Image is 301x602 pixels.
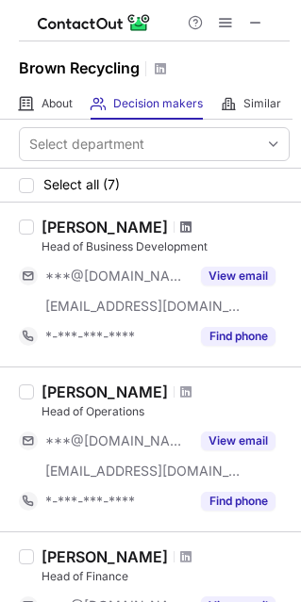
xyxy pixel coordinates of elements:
[29,135,144,154] div: Select department
[113,96,203,111] span: Decision makers
[45,268,190,285] span: ***@[DOMAIN_NAME]
[43,177,120,192] span: Select all (7)
[38,11,151,34] img: ContactOut v5.3.10
[201,267,276,285] button: Reveal Button
[42,218,168,236] div: [PERSON_NAME]
[201,431,276,450] button: Reveal Button
[45,463,242,480] span: [EMAIL_ADDRESS][DOMAIN_NAME]
[45,432,190,449] span: ***@[DOMAIN_NAME]
[42,403,290,420] div: Head of Operations
[201,492,276,511] button: Reveal Button
[42,96,73,111] span: About
[42,568,290,585] div: Head of Finance
[42,547,168,566] div: [PERSON_NAME]
[42,382,168,401] div: [PERSON_NAME]
[45,298,242,315] span: [EMAIL_ADDRESS][DOMAIN_NAME]
[19,57,140,79] h1: Brown Recycling
[201,327,276,346] button: Reveal Button
[243,96,281,111] span: Similar
[42,238,290,255] div: Head of Business Development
